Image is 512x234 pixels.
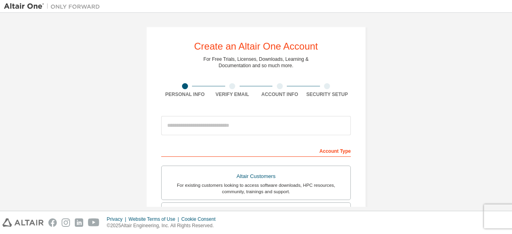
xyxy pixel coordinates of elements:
img: instagram.svg [62,218,70,227]
div: Privacy [107,216,128,222]
div: For existing customers looking to access software downloads, HPC resources, community, trainings ... [166,182,346,195]
img: Altair One [4,2,104,10]
div: Website Terms of Use [128,216,181,222]
img: linkedin.svg [75,218,83,227]
div: Account Info [256,91,304,98]
img: altair_logo.svg [2,218,44,227]
p: © 2025 Altair Engineering, Inc. All Rights Reserved. [107,222,220,229]
div: Cookie Consent [181,216,220,222]
div: Altair Customers [166,171,346,182]
img: youtube.svg [88,218,100,227]
div: Create an Altair One Account [194,42,318,51]
div: Security Setup [304,91,351,98]
div: Account Type [161,144,351,157]
img: facebook.svg [48,218,57,227]
div: Verify Email [209,91,256,98]
div: Personal Info [161,91,209,98]
div: For Free Trials, Licenses, Downloads, Learning & Documentation and so much more. [204,56,309,69]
